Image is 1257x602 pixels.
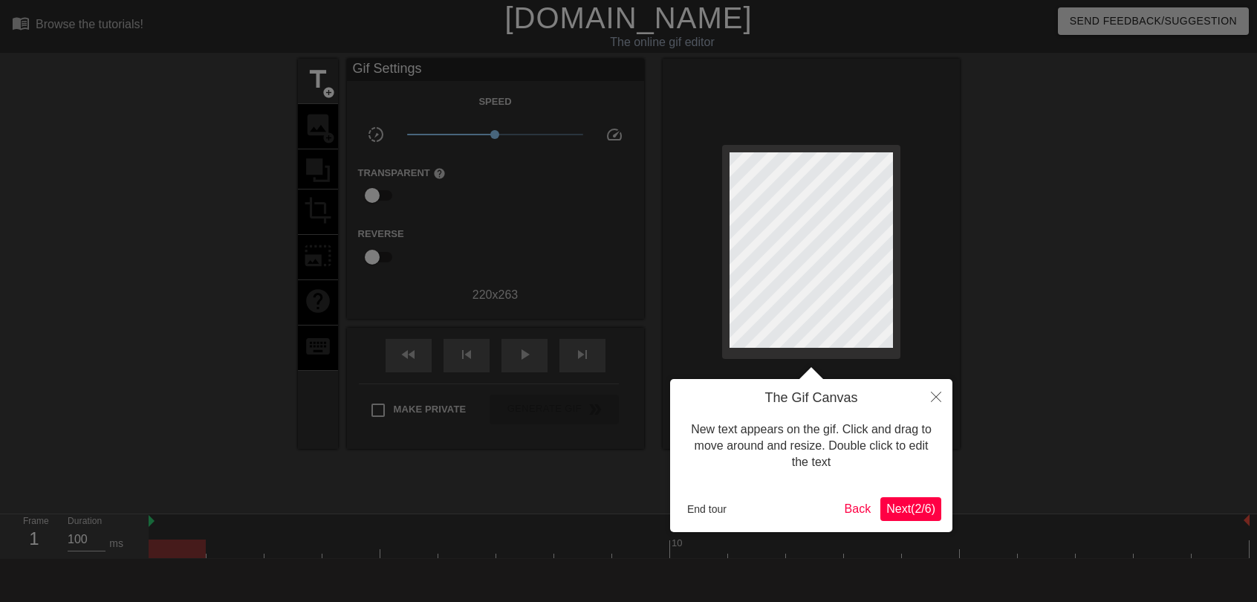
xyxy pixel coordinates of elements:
button: Back [839,497,877,521]
div: New text appears on the gif. Click and drag to move around and resize. Double click to edit the text [681,407,941,486]
h4: The Gif Canvas [681,390,941,407]
button: Close [920,379,952,413]
button: Next [880,497,941,521]
span: Next ( 2 / 6 ) [886,502,935,515]
button: End tour [681,498,733,520]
